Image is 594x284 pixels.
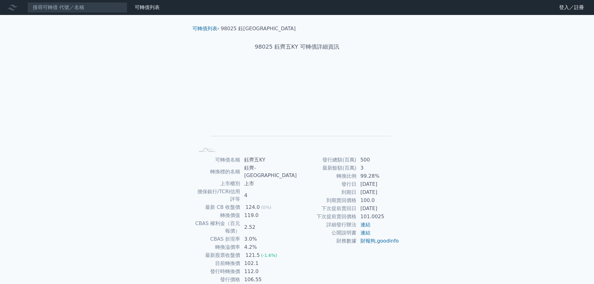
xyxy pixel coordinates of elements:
a: 可轉債列表 [135,4,160,10]
td: 鈺齊五KY [240,156,297,164]
td: 4.2% [240,243,297,251]
td: 轉換標的名稱 [195,164,241,180]
td: 500 [357,156,399,164]
a: 可轉債列表 [192,26,217,31]
td: 100.0 [357,196,399,205]
td: CBAS 折現率 [195,235,241,243]
td: 119.0 [240,211,297,219]
td: 3.0% [240,235,297,243]
td: 到期賣回價格 [297,196,357,205]
td: 101.0025 [357,213,399,221]
span: (-1.6%) [261,253,277,258]
td: 轉換溢價率 [195,243,241,251]
td: [DATE] [357,180,399,188]
td: 發行價格 [195,276,241,284]
td: [DATE] [357,188,399,196]
td: 112.0 [240,267,297,276]
td: 擔保銀行/TCRI信用評等 [195,188,241,203]
li: › [192,25,219,32]
td: 下次提前賣回價格 [297,213,357,221]
td: 102.1 [240,259,297,267]
input: 搜尋可轉債 代號／名稱 [27,2,127,13]
td: 發行時轉換價 [195,267,241,276]
td: 到期日 [297,188,357,196]
td: 99.28% [357,172,399,180]
li: 98025 鈺[GEOGRAPHIC_DATA] [221,25,296,32]
span: (0%) [261,205,271,210]
td: 鈺齊-[GEOGRAPHIC_DATA] [240,164,297,180]
td: 3 [357,164,399,172]
a: goodinfo [377,238,399,244]
td: 2.52 [240,219,297,235]
td: 發行日 [297,180,357,188]
a: 登入／註冊 [554,2,589,12]
g: Chart [205,71,392,145]
td: 轉換價值 [195,211,241,219]
td: [DATE] [357,205,399,213]
a: 財報狗 [360,238,375,244]
td: , [357,237,399,245]
a: 連結 [360,222,370,228]
div: 121.5 [244,252,261,259]
td: 106.55 [240,276,297,284]
td: 下次提前賣回日 [297,205,357,213]
td: 4 [240,188,297,203]
td: 上市櫃別 [195,180,241,188]
td: 最新餘額(百萬) [297,164,357,172]
td: 公開說明書 [297,229,357,237]
td: 最新 CB 收盤價 [195,203,241,211]
td: 目前轉換價 [195,259,241,267]
td: 轉換比例 [297,172,357,180]
td: 發行總額(百萬) [297,156,357,164]
div: 124.0 [244,204,261,211]
td: 財務數據 [297,237,357,245]
td: 詳細發行辦法 [297,221,357,229]
a: 連結 [360,230,370,236]
td: 最新股票收盤價 [195,251,241,259]
td: 可轉債名稱 [195,156,241,164]
td: CBAS 權利金（百元報價） [195,219,241,235]
td: 上市 [240,180,297,188]
h1: 98025 鈺齊五KY 可轉債詳細資訊 [187,42,407,51]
